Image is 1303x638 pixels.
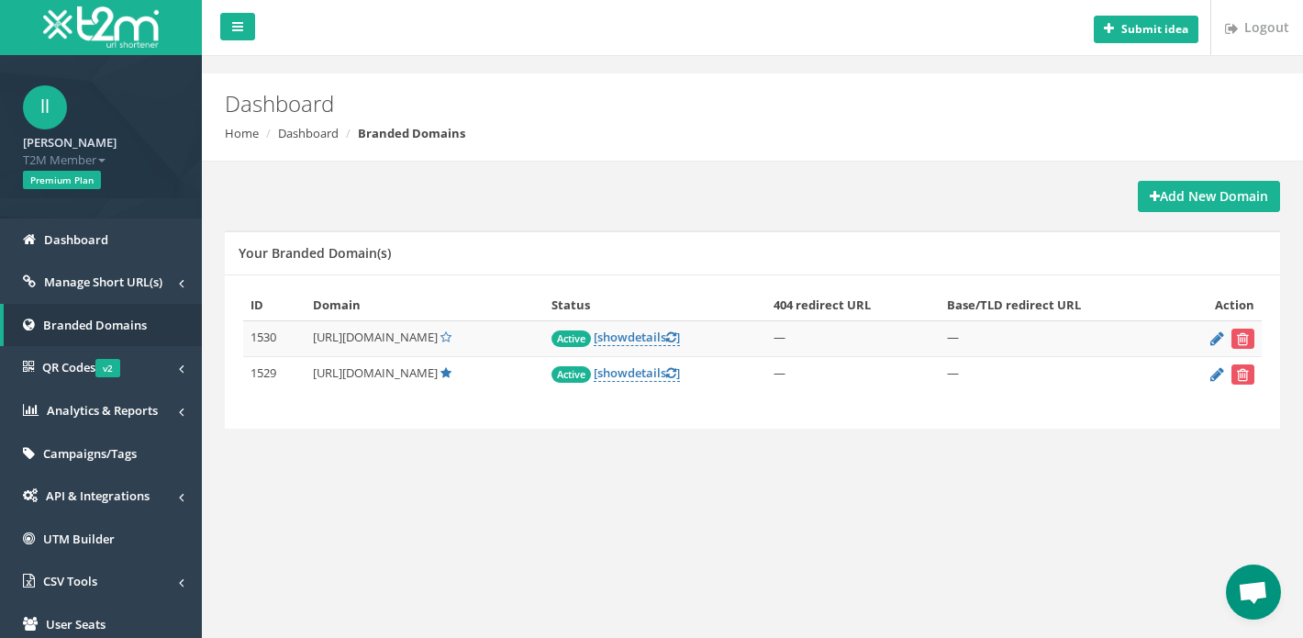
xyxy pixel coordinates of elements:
button: Submit idea [1094,16,1198,43]
a: Set Default [440,329,451,345]
a: Add New Domain [1138,181,1280,212]
h5: Your Branded Domain(s) [239,246,391,260]
th: Base/TLD redirect URL [940,289,1170,321]
span: CSV Tools [43,573,97,589]
td: — [940,321,1170,357]
th: Action [1171,289,1262,321]
strong: Add New Domain [1150,187,1268,205]
span: API & Integrations [46,487,150,504]
b: Submit idea [1121,21,1188,37]
th: Domain [306,289,543,321]
th: Status [544,289,766,321]
a: Default [440,364,451,381]
span: [URL][DOMAIN_NAME] [313,364,438,381]
span: T2M Member [23,151,179,169]
a: Dashboard [278,125,339,141]
strong: Branded Domains [358,125,465,141]
span: v2 [95,359,120,377]
span: QR Codes [42,359,120,375]
a: Home [225,125,259,141]
td: — [940,357,1170,393]
span: show [597,364,628,381]
th: 404 redirect URL [766,289,940,321]
td: 1529 [243,357,306,393]
td: — [766,321,940,357]
span: Manage Short URL(s) [44,274,162,290]
h2: Dashboard [225,92,1099,116]
span: ll [23,85,67,129]
span: Analytics & Reports [47,402,158,419]
a: [showdetails] [594,329,680,346]
td: 1530 [243,321,306,357]
span: Branded Domains [43,317,147,333]
span: User Seats [46,616,106,632]
span: Premium Plan [23,171,101,189]
img: T2M [43,6,159,48]
th: ID [243,289,306,321]
span: Dashboard [44,231,108,248]
span: Campaigns/Tags [43,445,137,462]
span: [URL][DOMAIN_NAME] [313,329,438,345]
td: — [766,357,940,393]
a: [showdetails] [594,364,680,382]
strong: [PERSON_NAME] [23,134,117,151]
span: UTM Builder [43,531,115,547]
span: Active [551,330,591,347]
span: show [597,329,628,345]
a: [PERSON_NAME] T2M Member [23,129,179,168]
a: Open chat [1226,565,1281,620]
span: Active [551,366,591,383]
